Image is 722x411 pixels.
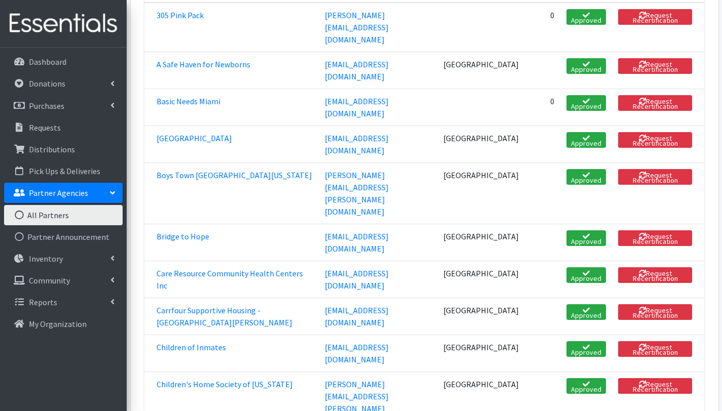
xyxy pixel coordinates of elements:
p: Requests [29,122,61,133]
td: [GEOGRAPHIC_DATA] [437,52,525,89]
a: Approved [566,230,606,246]
a: Approved [566,169,606,185]
p: Partner Agencies [29,188,88,198]
button: Request Recertification [618,169,692,185]
a: [EMAIL_ADDRESS][DOMAIN_NAME] [325,59,389,81]
button: Request Recertification [618,378,692,394]
a: Community [4,270,123,291]
a: Inventory [4,249,123,269]
a: Dashboard [4,52,123,72]
a: Children of Inmates [157,342,226,352]
a: Boys Town [GEOGRAPHIC_DATA][US_STATE] [157,170,312,180]
td: [GEOGRAPHIC_DATA] [437,162,525,224]
td: 0 [525,3,560,52]
a: 305 Pink Pack [157,10,204,20]
button: Request Recertification [618,58,692,74]
a: [EMAIL_ADDRESS][DOMAIN_NAME] [325,342,389,364]
a: [EMAIL_ADDRESS][DOMAIN_NAME] [325,268,389,291]
a: Approved [566,341,606,357]
a: [EMAIL_ADDRESS][DOMAIN_NAME] [325,96,389,118]
a: Children's Home Society of [US_STATE] [157,379,293,389]
a: My Organization [4,314,123,334]
a: [EMAIL_ADDRESS][DOMAIN_NAME] [325,133,389,155]
a: Basic Needs Miami [157,96,220,106]
a: [PERSON_NAME][EMAIL_ADDRESS][DOMAIN_NAME] [325,10,389,45]
a: Approved [566,304,606,320]
a: Reports [4,292,123,312]
p: Pick Ups & Deliveries [29,166,100,176]
a: Partner Agencies [4,183,123,203]
a: Care Resource Community Health Centers Inc [157,268,303,291]
p: Purchases [29,101,64,111]
button: Request Recertification [618,341,692,357]
button: Request Recertification [618,132,692,148]
a: [PERSON_NAME][EMAIL_ADDRESS][PERSON_NAME][DOMAIN_NAME] [325,170,389,217]
a: Approved [566,267,606,283]
a: [EMAIL_ADDRESS][DOMAIN_NAME] [325,231,389,254]
a: Donations [4,73,123,94]
a: Approved [566,132,606,148]
p: Reports [29,297,57,307]
p: Inventory [29,254,63,264]
a: All Partners [4,205,123,225]
a: Carrfour Supportive Housing - [GEOGRAPHIC_DATA][PERSON_NAME] [157,305,292,327]
button: Request Recertification [618,9,692,25]
a: A Safe Haven for Newborns [157,59,250,69]
td: [GEOGRAPHIC_DATA] [437,126,525,162]
a: Distributions [4,139,123,159]
button: Request Recertification [618,267,692,283]
td: [GEOGRAPHIC_DATA] [437,224,525,261]
p: Donations [29,78,65,89]
button: Request Recertification [618,230,692,246]
button: Request Recertification [618,304,692,320]
p: My Organization [29,319,87,329]
a: Approved [566,378,606,394]
p: Distributions [29,144,75,154]
td: [GEOGRAPHIC_DATA] [437,298,525,335]
td: [GEOGRAPHIC_DATA] [437,261,525,298]
a: [EMAIL_ADDRESS][DOMAIN_NAME] [325,305,389,327]
button: Request Recertification [618,95,692,111]
a: Bridge to Hope [157,231,209,241]
a: Partner Announcement [4,227,123,247]
a: Approved [566,58,606,74]
a: Requests [4,117,123,138]
a: [GEOGRAPHIC_DATA] [157,133,232,143]
img: HumanEssentials [4,7,123,40]
p: Dashboard [29,57,66,67]
a: Pick Ups & Deliveries [4,161,123,181]
p: Community [29,275,70,285]
td: [GEOGRAPHIC_DATA] [437,335,525,372]
a: Approved [566,9,606,25]
a: Purchases [4,96,123,116]
td: 0 [525,89,560,126]
a: Approved [566,95,606,111]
